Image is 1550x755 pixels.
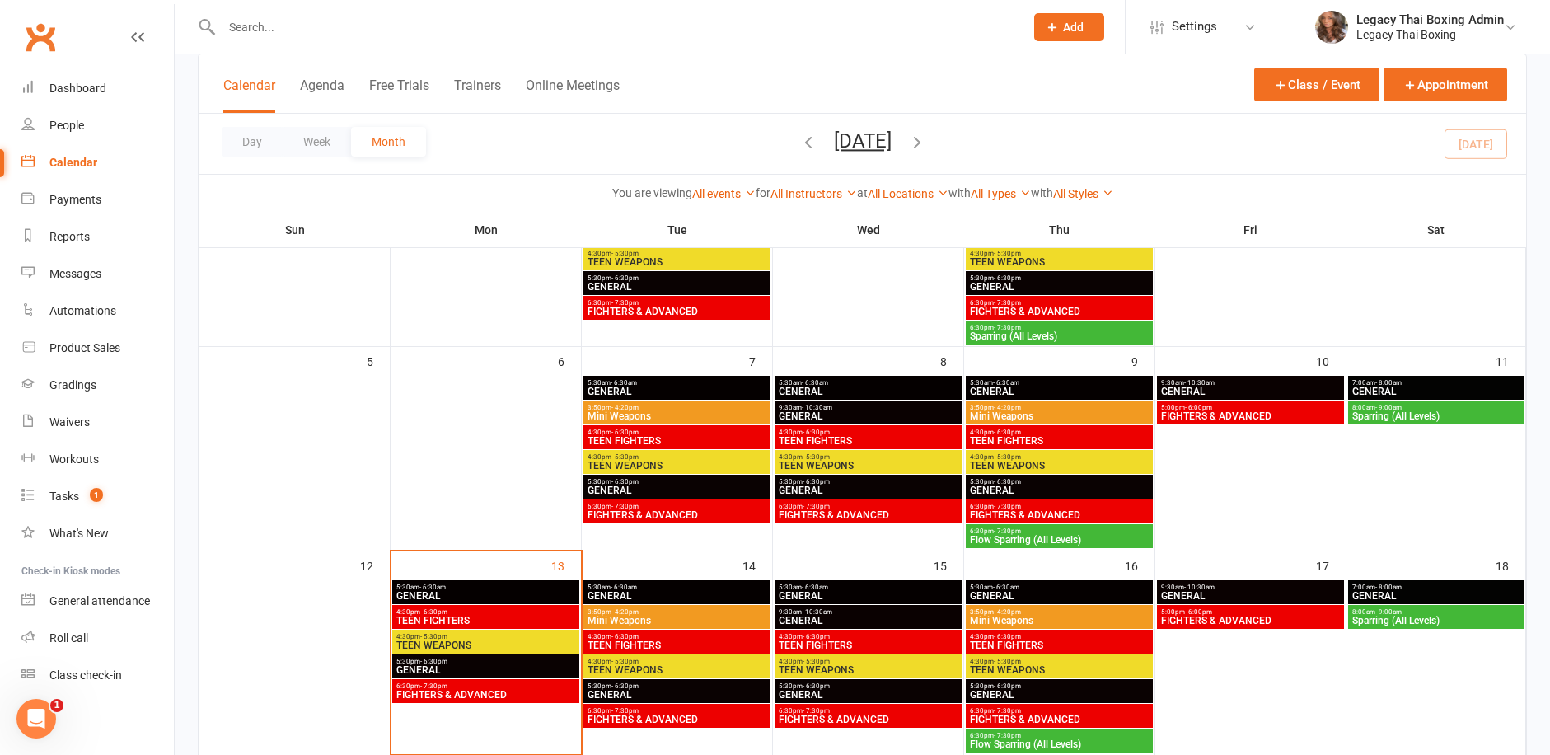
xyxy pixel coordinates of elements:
span: 9:30am [1160,379,1341,387]
span: - 7:30pm [803,503,830,510]
button: Month [351,127,426,157]
button: Calendar [223,77,275,113]
span: 1 [90,488,103,502]
span: - 4:20pm [611,404,639,411]
div: Legacy Thai Boxing [1356,27,1504,42]
button: Online Meetings [526,77,620,113]
div: People [49,119,84,132]
span: FIGHTERS & ADVANCED [969,715,1150,725]
span: GENERAL [587,282,767,292]
span: GENERAL [1351,591,1520,601]
span: FIGHTERS & ADVANCED [1160,616,1341,626]
a: Roll call [21,620,174,657]
span: 6:30pm [969,707,1150,715]
th: Fri [1155,213,1346,247]
span: - 4:20pm [994,608,1021,616]
span: TEEN WEAPONS [969,461,1150,471]
span: 4:30pm [587,453,767,461]
span: - 6:30pm [994,633,1021,640]
span: - 5:30pm [420,633,447,640]
span: - 6:30am [993,584,1019,591]
th: Sat [1346,213,1526,247]
span: FIGHTERS & ADVANCED [969,510,1150,520]
span: - 7:30pm [994,503,1021,510]
span: - 6:30pm [994,429,1021,436]
span: 6:30pm [587,503,767,510]
span: GENERAL [1351,387,1520,396]
span: 6:30pm [969,528,1150,535]
div: 16 [1125,551,1154,579]
div: Calendar [49,156,97,169]
span: 5:00pm [1160,608,1341,616]
span: - 5:30pm [994,453,1021,461]
a: What's New [21,515,174,552]
div: Messages [49,267,101,280]
span: 6:30pm [969,503,1150,510]
button: Agenda [300,77,344,113]
span: GENERAL [969,387,1150,396]
span: 5:30am [587,379,767,387]
span: GENERAL [778,411,958,421]
th: Sun [199,213,391,247]
div: Reports [49,230,90,243]
button: Appointment [1384,68,1507,101]
span: - 6:30pm [994,478,1021,485]
span: - 7:30pm [803,707,830,715]
div: 7 [749,347,772,374]
span: TEEN FIGHTERS [969,640,1150,650]
span: Mini Weapons [587,616,767,626]
a: General attendance kiosk mode [21,583,174,620]
span: 1 [50,699,63,712]
div: Automations [49,304,116,317]
span: GENERAL [396,665,576,675]
span: - 9:00am [1375,608,1402,616]
span: FIGHTERS & ADVANCED [587,307,767,317]
span: 6:30pm [969,299,1150,307]
th: Tue [582,213,773,247]
span: 4:30pm [969,658,1150,665]
span: - 6:30am [419,584,446,591]
span: TEEN WEAPONS [587,257,767,267]
a: All Instructors [770,187,857,200]
span: - 6:30pm [420,658,447,665]
a: Workouts [21,441,174,478]
span: - 7:30pm [994,299,1021,307]
span: - 6:30pm [611,274,639,282]
span: - 6:30pm [803,429,830,436]
span: 6:30pm [587,707,767,715]
span: TEEN WEAPONS [778,461,958,471]
span: - 5:30pm [803,453,830,461]
span: FIGHTERS & ADVANCED [1160,411,1341,421]
a: Reports [21,218,174,256]
a: Clubworx [20,16,61,58]
iframe: Intercom live chat [16,699,56,739]
span: - 7:30pm [994,528,1021,535]
span: TEEN FIGHTERS [587,640,767,650]
div: 12 [360,551,390,579]
span: FIGHTERS & ADVANCED [587,510,767,520]
span: GENERAL [396,591,576,601]
span: FIGHTERS & ADVANCED [778,715,958,725]
span: 6:30pm [396,682,576,690]
div: Class check-in [49,668,122,682]
div: 14 [742,551,772,579]
span: GENERAL [778,387,958,396]
span: - 8:00am [1375,379,1402,387]
div: Waivers [49,415,90,429]
a: Payments [21,181,174,218]
span: 9:30am [1160,584,1341,591]
a: All Locations [868,187,948,200]
span: - 7:30pm [611,299,639,307]
div: 6 [558,347,581,374]
a: Class kiosk mode [21,657,174,694]
th: Mon [391,213,582,247]
a: Gradings [21,367,174,404]
a: Dashboard [21,70,174,107]
a: People [21,107,174,144]
span: - 10:30am [1184,584,1215,591]
span: TEEN WEAPONS [778,665,958,675]
span: GENERAL [969,282,1150,292]
div: 5 [367,347,390,374]
div: 13 [551,551,581,579]
span: - 9:00am [1375,404,1402,411]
